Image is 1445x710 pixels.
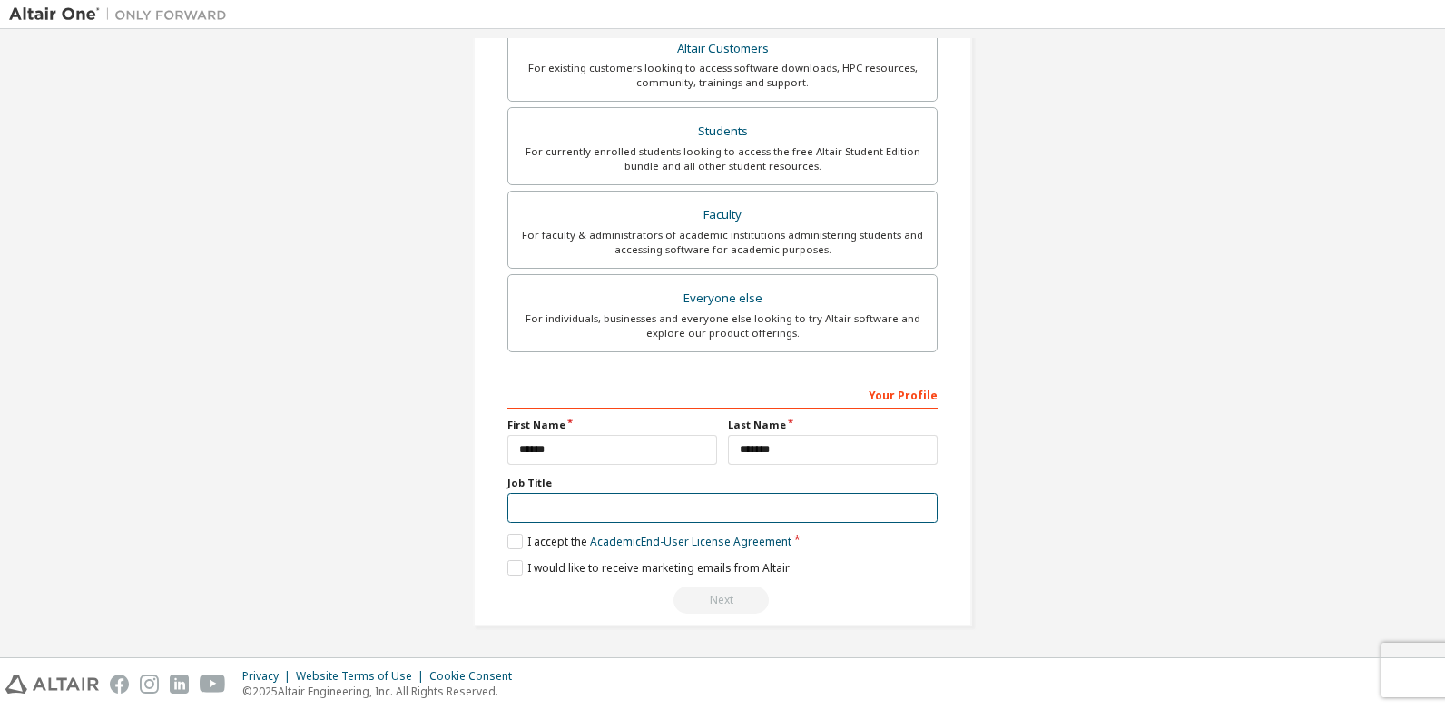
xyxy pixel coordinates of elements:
div: Everyone else [519,286,926,311]
div: For existing customers looking to access software downloads, HPC resources, community, trainings ... [519,61,926,90]
div: For faculty & administrators of academic institutions administering students and accessing softwa... [519,228,926,257]
div: Faculty [519,202,926,228]
label: Job Title [507,476,938,490]
label: Last Name [728,418,938,432]
label: First Name [507,418,717,432]
img: instagram.svg [140,675,159,694]
div: Privacy [242,669,296,684]
img: Altair One [9,5,236,24]
div: Altair Customers [519,36,926,62]
a: Academic End-User License Agreement [590,534,791,549]
img: altair_logo.svg [5,675,99,694]
label: I would like to receive marketing emails from Altair [507,560,790,576]
div: Your Profile [507,380,938,409]
div: Students [519,119,926,144]
label: I accept the [507,534,791,549]
div: Read and acccept EULA to continue [507,587,938,614]
div: For individuals, businesses and everyone else looking to try Altair software and explore our prod... [519,311,926,340]
div: Cookie Consent [429,669,523,684]
div: For currently enrolled students looking to access the free Altair Student Edition bundle and all ... [519,144,926,173]
p: © 2025 Altair Engineering, Inc. All Rights Reserved. [242,684,523,699]
img: youtube.svg [200,675,226,694]
img: linkedin.svg [170,675,189,694]
img: facebook.svg [110,675,129,694]
div: Website Terms of Use [296,669,429,684]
